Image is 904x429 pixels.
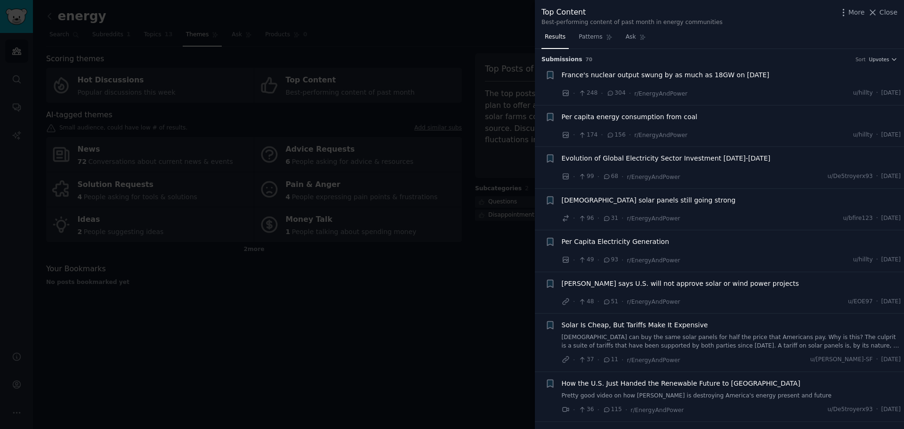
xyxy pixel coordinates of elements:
[578,214,594,223] span: 96
[627,357,680,364] span: r/EnergyAndPower
[627,299,680,305] span: r/EnergyAndPower
[541,7,723,18] div: Top Content
[603,214,618,223] span: 31
[573,255,575,265] span: ·
[562,320,708,330] span: Solar Is Cheap, But Tariffs Make It Expensive
[597,255,599,265] span: ·
[562,333,901,350] a: [DEMOGRAPHIC_DATA] can buy the same solar panels for half the price that Americans pay. Why is th...
[578,256,594,264] span: 49
[828,405,873,414] span: u/De5troyerx93
[541,56,582,64] span: Submission s
[562,112,697,122] a: Per capita energy consumption from coal
[597,405,599,415] span: ·
[626,33,636,41] span: Ask
[868,8,897,17] button: Close
[876,214,878,223] span: ·
[578,89,597,97] span: 248
[579,33,602,41] span: Patterns
[634,132,687,138] span: r/EnergyAndPower
[876,356,878,364] span: ·
[597,213,599,223] span: ·
[876,172,878,181] span: ·
[853,131,873,139] span: u/hillty
[573,297,575,307] span: ·
[573,130,575,140] span: ·
[627,174,680,180] span: r/EnergyAndPower
[881,405,901,414] span: [DATE]
[562,392,901,400] a: Pretty good video on how [PERSON_NAME] is destroying America's energy present and future
[876,89,878,97] span: ·
[843,214,873,223] span: u/bfire123
[881,214,901,223] span: [DATE]
[853,256,873,264] span: u/hillty
[869,56,897,63] button: Upvotes
[876,298,878,306] span: ·
[848,298,873,306] span: u/EOE97
[545,33,565,41] span: Results
[621,255,623,265] span: ·
[562,195,736,205] a: [DEMOGRAPHIC_DATA] solar panels still going strong
[853,89,873,97] span: u/hillty
[575,30,615,49] a: Patterns
[828,172,873,181] span: u/De5troyerx93
[881,89,901,97] span: [DATE]
[880,8,897,17] span: Close
[562,154,771,163] a: Evolution of Global Electricity Sector Investment [DATE]-[DATE]
[621,213,623,223] span: ·
[603,356,618,364] span: 11
[573,405,575,415] span: ·
[573,355,575,365] span: ·
[578,131,597,139] span: 174
[573,213,575,223] span: ·
[573,172,575,182] span: ·
[881,131,901,139] span: [DATE]
[541,30,569,49] a: Results
[578,172,594,181] span: 99
[881,298,901,306] span: [DATE]
[562,279,799,289] a: [PERSON_NAME] says U.S. will not approve solar or wind power projects
[606,89,626,97] span: 304
[810,356,873,364] span: u/[PERSON_NAME]-SF
[881,356,901,364] span: [DATE]
[881,172,901,181] span: [DATE]
[876,131,878,139] span: ·
[603,298,618,306] span: 51
[562,379,800,389] a: How the U.S. Just Handed the Renewable Future to [GEOGRAPHIC_DATA]
[848,8,865,17] span: More
[622,30,649,49] a: Ask
[634,90,687,97] span: r/EnergyAndPower
[629,130,631,140] span: ·
[603,256,618,264] span: 93
[856,56,866,63] div: Sort
[625,405,627,415] span: ·
[603,405,622,414] span: 115
[876,256,878,264] span: ·
[621,172,623,182] span: ·
[869,56,889,63] span: Upvotes
[603,172,618,181] span: 68
[578,405,594,414] span: 36
[601,89,603,98] span: ·
[562,237,670,247] a: Per Capita Electricity Generation
[597,172,599,182] span: ·
[586,57,593,62] span: 70
[562,70,769,80] a: France's nuclear output swung by as much as 18GW on [DATE]
[621,297,623,307] span: ·
[541,18,723,27] div: Best-performing content of past month in energy communities
[881,256,901,264] span: [DATE]
[597,355,599,365] span: ·
[578,298,594,306] span: 48
[601,130,603,140] span: ·
[629,89,631,98] span: ·
[621,355,623,365] span: ·
[597,297,599,307] span: ·
[573,89,575,98] span: ·
[627,257,680,264] span: r/EnergyAndPower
